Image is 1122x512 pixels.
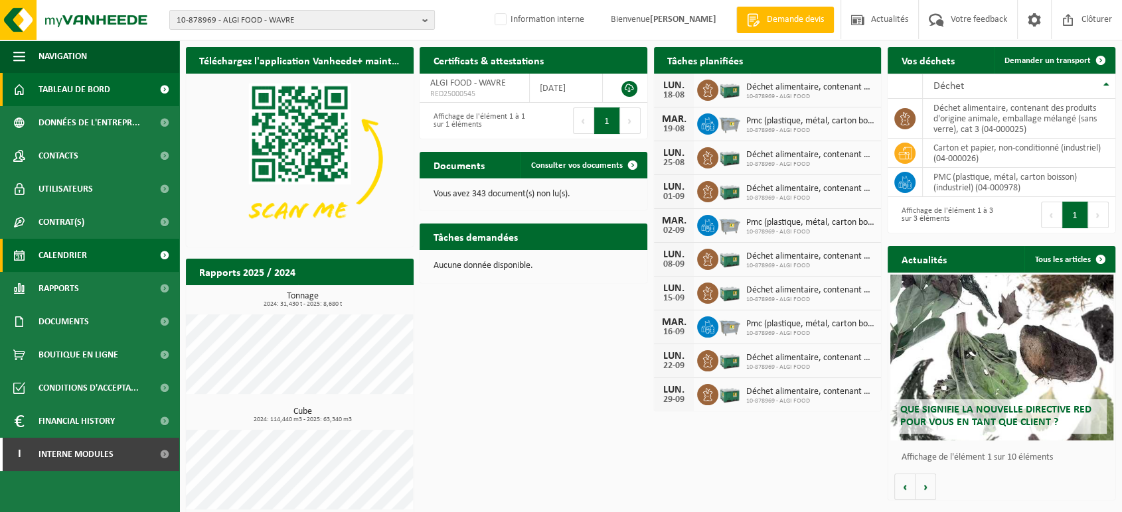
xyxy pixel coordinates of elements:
span: Calendrier [39,239,87,272]
h2: Tâches planifiées [654,47,756,73]
h2: Certificats & attestations [420,47,556,73]
span: Navigation [39,40,87,73]
strong: [PERSON_NAME] [650,15,716,25]
div: LUN. [661,182,687,192]
span: Que signifie la nouvelle directive RED pour vous en tant que client ? [900,405,1091,428]
span: Utilisateurs [39,172,93,206]
label: Information interne [492,10,584,30]
span: Données de l'entrepr... [39,106,140,139]
div: 02-09 [661,226,687,235]
span: 10-878969 - ALGI FOOD [746,363,875,371]
span: 2024: 31,430 t - 2025: 8,680 t [193,301,414,308]
span: Déchet [933,81,963,92]
span: Demande devis [763,13,827,27]
div: 18-08 [661,91,687,100]
div: 29-09 [661,395,687,405]
span: 10-878969 - ALGI FOOD [746,262,875,270]
span: 10-878969 - ALGI FOOD [746,397,875,405]
span: Pmc (plastique, métal, carton boisson) (industriel) [746,218,875,228]
span: ALGI FOOD - WAVRE [430,78,505,88]
div: LUN. [661,351,687,361]
button: Next [620,107,641,134]
span: Déchet alimentaire, contenant des produits d'origine animale, emballage mélangé ... [746,184,875,194]
div: Affichage de l'élément 1 à 1 sur 1 éléments [426,106,526,135]
button: 10-878969 - ALGI FOOD - WAVRE [169,10,435,30]
span: Déchet alimentaire, contenant des produits d'origine animale, emballage mélangé ... [746,251,875,262]
p: Affichage de l'élément 1 sur 10 éléments [901,453,1109,462]
span: 10-878969 - ALGI FOOD [746,296,875,304]
span: 10-878969 - ALGI FOOD - WAVRE [177,11,417,31]
img: WB-2500-GAL-GY-01 [718,213,741,235]
span: Rapports [39,272,79,305]
td: [DATE] [530,74,602,103]
div: MAR. [661,114,687,125]
img: PB-LB-0680-HPE-GN-01 [718,382,741,405]
button: Previous [1041,202,1062,228]
a: Demander un transport [994,47,1114,74]
span: Contrat(s) [39,206,84,239]
a: Que signifie la nouvelle directive RED pour vous en tant que client ? [890,275,1113,440]
span: Interne modules [39,438,114,471]
div: 01-09 [661,192,687,202]
img: WB-2500-GAL-GY-01 [718,314,741,337]
span: RED25000545 [430,89,519,99]
img: WB-2500-GAL-GY-01 [718,111,741,134]
span: 10-878969 - ALGI FOOD [746,160,875,168]
button: 1 [594,107,620,134]
h3: Tonnage [193,292,414,308]
h2: Rapports 2025 / 2024 [186,259,309,285]
h2: Tâches demandées [420,224,530,249]
div: 19-08 [661,125,687,134]
img: PB-LB-0680-HPE-GN-01 [718,78,741,100]
div: 15-09 [661,294,687,303]
div: 22-09 [661,361,687,371]
span: Consulter vos documents [531,161,623,170]
div: MAR. [661,216,687,226]
div: 08-09 [661,260,687,269]
button: Vorige [894,474,916,500]
a: Tous les articles [1024,246,1114,273]
span: Documents [39,305,89,338]
div: LUN. [661,385,687,395]
button: Volgende [916,474,936,500]
img: PB-LB-0680-HPE-GN-01 [718,179,741,202]
td: carton et papier, non-conditionné (industriel) (04-000026) [923,139,1115,168]
p: Vous avez 343 document(s) non lu(s). [433,190,634,199]
span: Déchet alimentaire, contenant des produits d'origine animale, emballage mélangé ... [746,82,875,93]
span: I [13,438,25,471]
span: 10-878969 - ALGI FOOD [746,330,875,338]
img: PB-LB-0680-HPE-GN-01 [718,247,741,269]
div: 16-09 [661,328,687,337]
button: Next [1088,202,1109,228]
img: PB-LB-0680-HPE-GN-01 [718,281,741,303]
span: Déchet alimentaire, contenant des produits d'origine animale, emballage mélangé ... [746,150,875,160]
img: PB-LB-0680-HPE-GN-01 [718,348,741,371]
img: PB-LB-0680-HPE-GN-01 [718,145,741,168]
h2: Actualités [888,246,959,272]
h3: Cube [193,407,414,423]
span: Contacts [39,139,78,172]
a: Consulter les rapports [298,285,412,311]
span: Financial History [39,405,115,438]
span: 2024: 114,440 m3 - 2025: 63,340 m3 [193,416,414,423]
a: Consulter vos documents [521,152,646,178]
h2: Vos déchets [888,47,967,73]
span: Boutique en ligne [39,338,118,371]
span: Déchet alimentaire, contenant des produits d'origine animale, emballage mélangé ... [746,387,875,397]
button: Previous [573,107,594,134]
div: 25-08 [661,159,687,168]
span: Conditions d'accepta... [39,371,139,405]
div: LUN. [661,283,687,294]
div: LUN. [661,249,687,260]
div: MAR. [661,317,687,328]
span: 10-878969 - ALGI FOOD [746,93,875,101]
span: Déchet alimentaire, contenant des produits d'origine animale, emballage mélangé ... [746,353,875,363]
span: Tableau de bord [39,73,110,106]
span: 10-878969 - ALGI FOOD [746,194,875,202]
div: LUN. [661,80,687,91]
td: déchet alimentaire, contenant des produits d'origine animale, emballage mélangé (sans verre), cat... [923,99,1115,139]
img: Download de VHEPlus App [186,74,414,244]
span: 10-878969 - ALGI FOOD [746,228,875,236]
span: Demander un transport [1004,56,1091,65]
button: 1 [1062,202,1088,228]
